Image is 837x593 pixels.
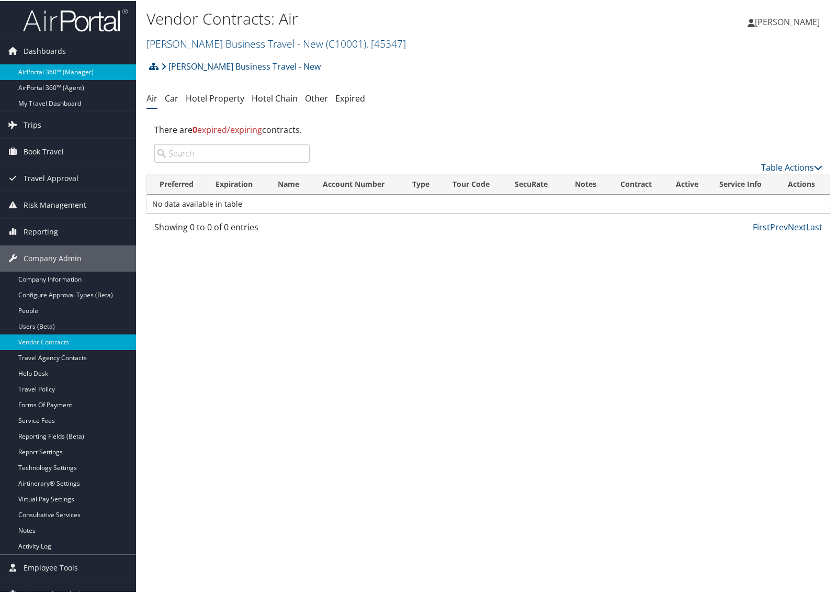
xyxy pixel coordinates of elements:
[505,173,563,194] th: SecuRate: activate to sort column ascending
[664,173,710,194] th: Active: activate to sort column ascending
[147,194,830,212] td: No data available in table
[778,173,830,194] th: Actions
[154,143,310,162] input: Search
[24,244,82,271] span: Company Admin
[24,191,86,217] span: Risk Management
[788,220,806,232] a: Next
[193,123,197,135] strong: 0
[366,36,406,50] span: , [ 45347 ]
[305,92,328,103] a: Other
[24,37,66,63] span: Dashboards
[403,173,443,194] th: Type: activate to sort column ascending
[206,173,268,194] th: Expiration: activate to sort column ascending
[186,92,244,103] a: Hotel Property
[753,220,770,232] a: First
[443,173,505,194] th: Tour Code: activate to sort column ascending
[748,5,830,37] a: [PERSON_NAME]
[335,92,365,103] a: Expired
[326,36,366,50] span: ( C10001 )
[154,220,310,238] div: Showing 0 to 0 of 0 entries
[24,138,64,164] span: Book Travel
[563,173,608,194] th: Notes: activate to sort column ascending
[193,123,262,135] span: expired/expiring
[761,161,822,172] a: Table Actions
[268,173,313,194] th: Name: activate to sort column ascending
[608,173,664,194] th: Contract: activate to sort column ascending
[23,7,128,31] img: airportal-logo.png
[24,554,78,580] span: Employee Tools
[24,111,41,137] span: Trips
[165,92,178,103] a: Car
[770,220,788,232] a: Prev
[313,173,403,194] th: Account Number: activate to sort column ascending
[146,36,406,50] a: [PERSON_NAME] Business Travel - New
[146,7,602,29] h1: Vendor Contracts: Air
[806,220,822,232] a: Last
[161,55,321,76] a: [PERSON_NAME] Business Travel - New
[146,115,830,143] div: There are contracts.
[710,173,778,194] th: Service Info: activate to sort column ascending
[146,92,157,103] a: Air
[755,15,820,27] span: [PERSON_NAME]
[24,218,58,244] span: Reporting
[252,92,298,103] a: Hotel Chain
[24,164,78,191] span: Travel Approval
[147,173,206,194] th: Preferred: activate to sort column ascending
